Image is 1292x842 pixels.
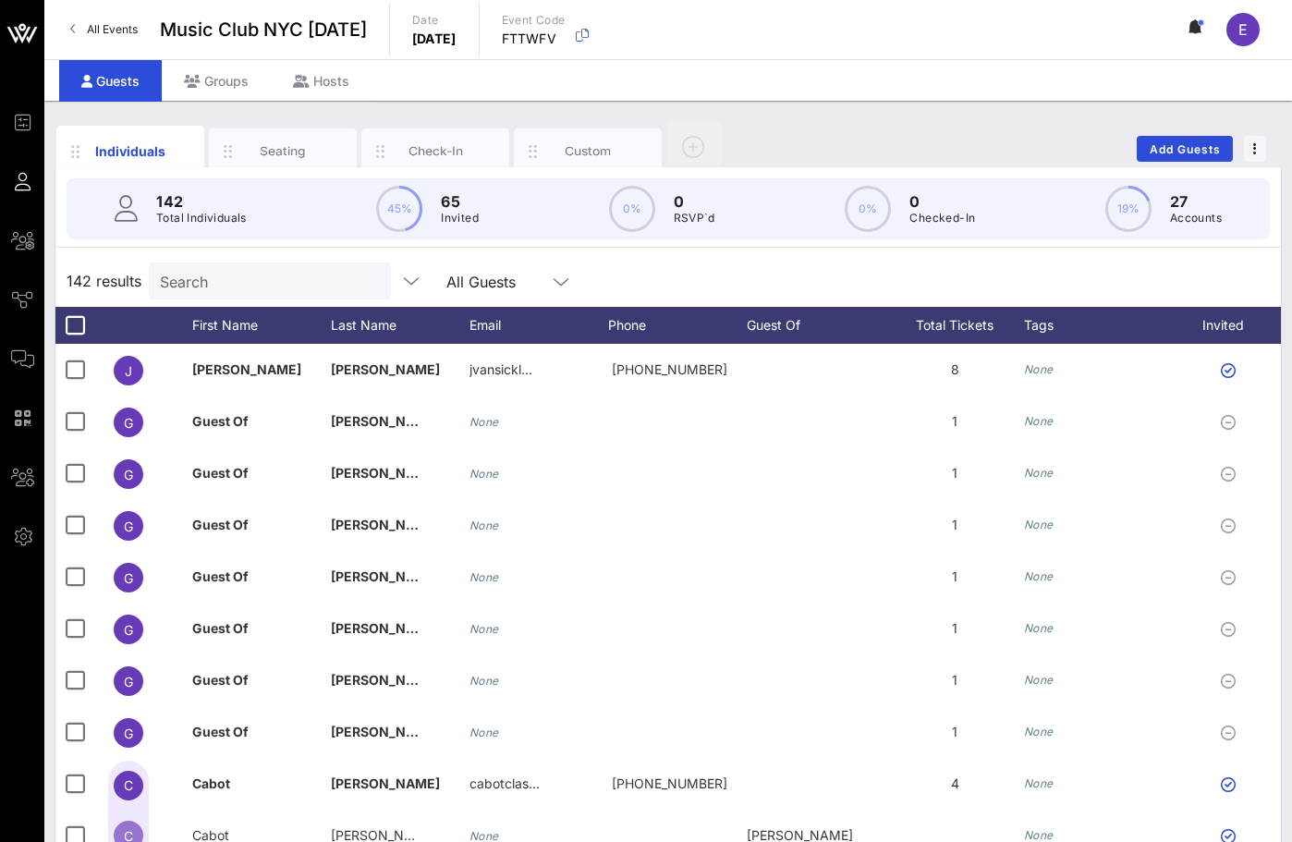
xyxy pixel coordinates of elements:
span: 142 results [67,270,141,292]
div: 1 [885,396,1024,447]
span: G [124,674,133,689]
div: 1 [885,447,1024,499]
button: Add Guests [1137,136,1233,162]
span: Guest Of [192,465,249,481]
i: None [1024,776,1054,790]
div: 1 [885,654,1024,706]
p: RSVP`d [674,209,715,227]
div: Last Name [331,307,469,344]
i: None [1024,828,1054,842]
p: [DATE] [412,30,457,48]
div: Total Tickets [885,307,1024,344]
span: G [124,467,133,482]
span: Guest Of [192,568,249,584]
i: None [1024,518,1054,531]
i: None [469,519,499,532]
p: 0 [674,190,715,213]
i: None [1024,621,1054,635]
span: +15712964165 [612,775,727,791]
span: [PERSON_NAME] [331,724,440,739]
span: [PERSON_NAME] [331,465,440,481]
p: 27 [1170,190,1222,213]
span: Add Guests [1149,142,1222,156]
i: None [1024,414,1054,428]
span: C [124,777,133,793]
i: None [469,674,499,688]
div: 4 [885,758,1024,810]
p: 142 [156,190,247,213]
span: [PERSON_NAME] [331,568,440,584]
div: Email [469,307,608,344]
i: None [1024,725,1054,738]
span: Guest Of [192,620,249,636]
p: FTTWFV [502,30,566,48]
span: [PERSON_NAME] [331,413,440,429]
div: 8 [885,344,1024,396]
span: Cabot [192,775,230,791]
div: Seating [242,142,324,160]
span: G [124,519,133,534]
p: cabotclas… [469,758,540,810]
span: [PERSON_NAME] [192,361,301,377]
i: None [469,622,499,636]
div: Phone [608,307,747,344]
i: None [469,570,499,584]
i: None [469,415,499,429]
div: Guest Of [747,307,885,344]
div: Custom [547,142,629,160]
div: All Guests [446,274,516,290]
span: Guest Of [192,517,249,532]
div: 1 [885,551,1024,603]
p: Event Code [502,11,566,30]
span: G [124,726,133,741]
p: Date [412,11,457,30]
div: Hosts [271,60,372,102]
div: All Guests [435,262,583,299]
div: Individuals [90,141,172,161]
p: 65 [441,190,479,213]
p: Accounts [1170,209,1222,227]
div: E [1226,13,1260,46]
span: G [124,415,133,431]
div: Tags [1024,307,1181,344]
span: G [124,570,133,586]
i: None [469,726,499,739]
span: Guest Of [192,672,249,688]
p: Total Individuals [156,209,247,227]
span: [PERSON_NAME] [331,361,440,377]
span: Guest Of [192,413,249,429]
span: +19179527173 [612,361,727,377]
p: jvansickl… [469,344,532,396]
div: Guests [59,60,162,102]
span: [PERSON_NAME] [331,775,440,791]
i: None [1024,466,1054,480]
div: 1 [885,706,1024,758]
i: None [1024,362,1054,376]
span: J [125,363,132,379]
p: Checked-In [909,209,975,227]
p: 0 [909,190,975,213]
a: All Events [59,15,149,44]
span: G [124,622,133,638]
span: E [1238,20,1248,39]
span: Music Club NYC [DATE] [160,16,367,43]
div: Groups [162,60,271,102]
div: Invited [1181,307,1283,344]
span: [PERSON_NAME] [331,672,440,688]
div: First Name [192,307,331,344]
i: None [469,467,499,481]
div: Check-In [395,142,477,160]
div: 1 [885,603,1024,654]
span: All Events [87,22,138,36]
span: [PERSON_NAME] [331,620,440,636]
span: Guest Of [192,724,249,739]
span: [PERSON_NAME] [331,517,440,532]
div: 1 [885,499,1024,551]
p: Invited [441,209,479,227]
i: None [1024,569,1054,583]
i: None [1024,673,1054,687]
